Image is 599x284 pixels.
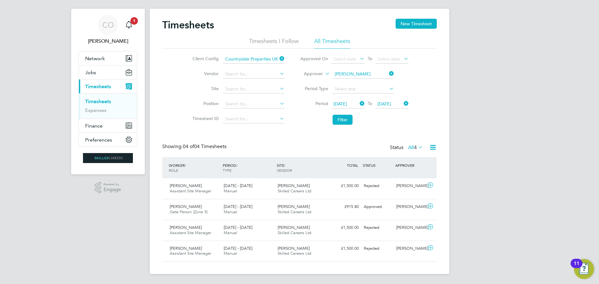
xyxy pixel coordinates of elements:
input: Search for... [333,70,394,79]
span: [DATE] [334,101,347,107]
a: 1 [123,15,135,35]
div: £1,500.00 [329,223,361,233]
span: Jobs [85,70,96,75]
label: Site [191,86,219,91]
div: SITE [275,160,329,176]
button: New Timesheet [396,19,437,29]
div: £1,500.00 [329,243,361,254]
li: Timesheets I Follow [249,37,299,49]
span: Preferences [85,137,112,143]
a: Timesheets [85,99,111,104]
div: Rejected [361,181,394,191]
span: Manual [224,209,237,214]
button: Preferences [79,133,137,147]
img: skilledcareers-logo-retina.png [83,153,133,163]
div: Status [390,143,424,152]
label: Position [191,101,219,106]
div: [PERSON_NAME] [394,243,426,254]
span: [PERSON_NAME] [278,204,310,209]
input: Search for... [223,115,285,123]
span: TYPE [223,168,231,173]
span: ROLE [169,168,178,173]
button: Open Resource Center, 11 new notifications [574,259,594,279]
input: Search for... [223,70,285,79]
h2: Timesheets [162,19,214,31]
span: Ciara O'Connell [79,37,137,45]
label: Vendor [191,71,219,76]
div: Approved [361,202,394,212]
div: WORKER [167,160,221,176]
label: Client Config [191,56,219,61]
span: [PERSON_NAME] [170,225,202,230]
span: / [284,163,285,168]
span: Gate Person (Zone 5) [170,209,207,214]
div: £915.80 [329,202,361,212]
span: [PERSON_NAME] [170,246,202,251]
div: 11 [574,263,579,272]
span: CO [102,21,114,29]
input: Search for... [223,55,285,64]
input: Select one [333,85,394,94]
div: £1,500.00 [329,181,361,191]
span: To [366,99,374,108]
span: Manual [224,230,237,235]
div: Rejected [361,243,394,254]
span: Finance [85,123,103,129]
span: 04 of [183,143,194,150]
div: APPROVER [394,160,426,171]
span: Skilled Careers Ltd [278,251,311,256]
span: Manual [224,188,237,194]
span: Powered by [104,182,121,187]
a: CO[PERSON_NAME] [79,15,137,45]
button: Jobs [79,65,137,79]
span: [PERSON_NAME] [170,183,202,188]
label: Period [300,101,328,106]
span: Assistant Site Manager [170,188,211,194]
span: Skilled Careers Ltd [278,230,311,235]
label: Approved On [300,56,328,61]
span: Engage [104,187,121,192]
div: [PERSON_NAME] [394,202,426,212]
div: PERIOD [221,160,275,176]
div: Showing [162,143,228,150]
a: Powered byEngage [95,182,121,194]
span: [DATE] - [DATE] [224,204,252,209]
span: Select date [377,56,400,62]
span: 1 [130,17,138,25]
button: Filter [333,115,353,125]
div: [PERSON_NAME] [394,223,426,233]
nav: Main navigation [71,9,145,174]
span: [DATE] - [DATE] [224,225,252,230]
span: [PERSON_NAME] [170,204,202,209]
li: All Timesheets [314,37,350,49]
input: Search for... [223,100,285,108]
span: [PERSON_NAME] [278,183,310,188]
span: 4 [414,144,417,151]
span: [DATE] - [DATE] [224,246,252,251]
a: Go to home page [79,153,137,163]
label: All [408,144,423,151]
span: Assistant Site Manager [170,230,211,235]
span: / [236,163,237,168]
span: Skilled Careers Ltd [278,209,311,214]
span: 04 Timesheets [183,143,226,150]
label: Period Type [300,86,328,91]
div: [PERSON_NAME] [394,181,426,191]
div: STATUS [361,160,394,171]
span: Manual [224,251,237,256]
span: [DATE] - [DATE] [224,183,252,188]
button: Network [79,51,137,65]
input: Search for... [223,85,285,94]
span: To [366,55,374,63]
span: [PERSON_NAME] [278,246,310,251]
span: Timesheets [85,84,111,89]
div: Rejected [361,223,394,233]
label: Approver [295,71,323,77]
span: / [185,163,186,168]
span: Assistant Site Manager [170,251,211,256]
button: Finance [79,119,137,132]
span: TOTAL [347,163,358,168]
div: Timesheets [79,93,137,118]
span: [PERSON_NAME] [278,225,310,230]
span: Select date [334,56,356,62]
